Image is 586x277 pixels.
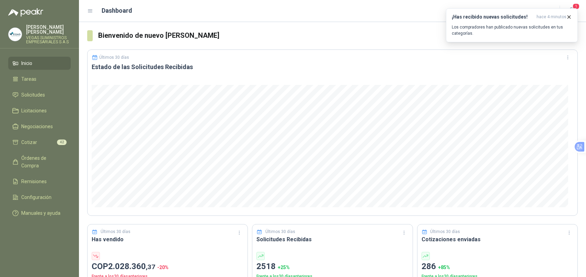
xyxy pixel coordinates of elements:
[21,59,32,67] span: Inicio
[256,235,408,244] h3: Solicitudes Recibidas
[21,209,60,217] span: Manuales y ayuda
[21,91,45,99] span: Solicitudes
[21,107,47,114] span: Licitaciones
[256,260,408,273] p: 2518
[92,63,573,71] h3: Estado de las Solicitudes Recibidas
[98,30,578,41] h3: Bienvenido de nuevo [PERSON_NAME]
[8,73,71,86] a: Tareas
[101,229,130,235] p: Últimos 30 días
[146,263,155,271] span: ,37
[452,14,534,20] h3: ¡Has recibido nuevas solicitudes!
[438,265,450,270] span: + 85 %
[21,154,64,169] span: Órdenes de Compra
[8,191,71,204] a: Configuración
[430,229,460,235] p: Últimos 30 días
[565,5,578,17] button: 1
[21,138,37,146] span: Cotizar
[8,120,71,133] a: Negociaciones
[8,104,71,117] a: Licitaciones
[8,8,43,16] img: Logo peakr
[452,24,572,36] p: Los compradores han publicado nuevas solicitudes en tus categorías.
[21,178,47,185] span: Remisiones
[8,175,71,188] a: Remisiones
[92,235,243,244] h3: Has vendido
[278,265,290,270] span: + 25 %
[57,140,67,145] span: 42
[26,36,71,44] p: VEGAS SUMINISTROS EMPRESARIALES S A S
[157,265,169,270] span: -20 %
[446,8,578,42] button: ¡Has recibido nuevas solicitudes!hace 4 minutos Los compradores han publicado nuevas solicitudes ...
[422,235,573,244] h3: Cotizaciones enviadas
[8,152,71,172] a: Órdenes de Compra
[422,260,573,273] p: 286
[102,6,132,15] h1: Dashboard
[108,262,155,271] span: 2.028.360
[21,123,53,130] span: Negociaciones
[21,75,36,83] span: Tareas
[8,136,71,149] a: Cotizar42
[8,57,71,70] a: Inicio
[92,260,243,273] p: COP
[572,3,580,10] span: 1
[99,55,129,60] p: Últimos 30 días
[9,28,22,41] img: Company Logo
[21,193,51,201] span: Configuración
[537,14,566,20] span: hace 4 minutos
[265,229,295,235] p: Últimos 30 días
[8,207,71,220] a: Manuales y ayuda
[8,88,71,101] a: Solicitudes
[26,25,71,34] p: [PERSON_NAME] [PERSON_NAME]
